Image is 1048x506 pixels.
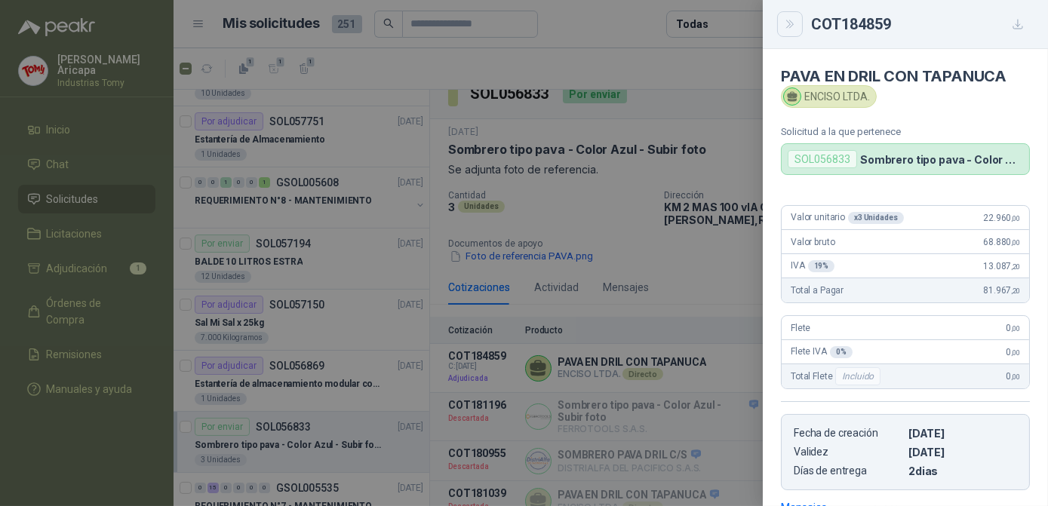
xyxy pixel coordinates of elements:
span: Total Flete [791,367,884,385]
p: Días de entrega [794,465,902,477]
span: IVA [791,260,834,272]
span: 68.880 [983,237,1020,247]
span: 81.967 [983,285,1020,296]
p: Sombrero tipo pava - Color Azul - Subir foto [860,153,1023,166]
span: ,20 [1011,262,1020,271]
div: 19 % [808,260,835,272]
span: Total a Pagar [791,285,844,296]
span: ,00 [1011,238,1020,247]
span: ,00 [1011,373,1020,381]
p: Validez [794,446,902,458]
div: Incluido [835,367,881,385]
span: 13.087 [983,261,1020,271]
p: [DATE] [908,446,1017,458]
span: ,00 [1011,348,1020,357]
div: SOL056833 [788,150,857,168]
span: 0 [1007,323,1020,333]
h4: PAVA EN DRIL CON TAPANUCA [781,67,1030,85]
div: x 3 Unidades [848,212,904,224]
p: [DATE] [908,427,1017,440]
span: Flete IVA [791,346,853,358]
span: Valor bruto [791,237,834,247]
button: Close [781,15,799,33]
div: ENCISO LTDA. [781,85,877,108]
span: Flete [791,323,810,333]
span: ,00 [1011,324,1020,333]
span: 0 [1007,371,1020,382]
p: Solicitud a la que pertenece [781,126,1030,137]
span: 22.960 [983,213,1020,223]
span: 0 [1007,347,1020,357]
span: ,00 [1011,214,1020,222]
p: Fecha de creación [794,427,902,440]
div: 0 % [830,346,853,358]
div: COT184859 [811,12,1030,36]
span: ,20 [1011,287,1020,295]
span: Valor unitario [791,212,904,224]
p: 2 dias [908,465,1017,477]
